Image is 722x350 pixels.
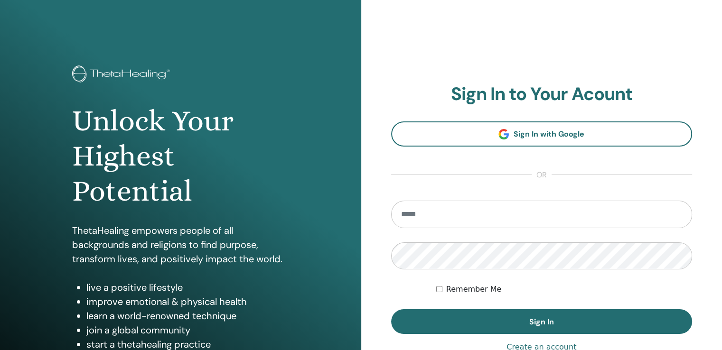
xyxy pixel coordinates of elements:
[532,169,552,181] span: or
[86,323,289,337] li: join a global community
[391,83,693,105] h2: Sign In to Your Acount
[391,309,693,334] button: Sign In
[514,129,584,139] span: Sign In with Google
[86,280,289,295] li: live a positive lifestyle
[72,103,289,209] h1: Unlock Your Highest Potential
[436,284,692,295] div: Keep me authenticated indefinitely or until I manually logout
[391,121,693,147] a: Sign In with Google
[86,295,289,309] li: improve emotional & physical health
[446,284,502,295] label: Remember Me
[86,309,289,323] li: learn a world-renowned technique
[72,223,289,266] p: ThetaHealing empowers people of all backgrounds and religions to find purpose, transform lives, a...
[529,317,554,327] span: Sign In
